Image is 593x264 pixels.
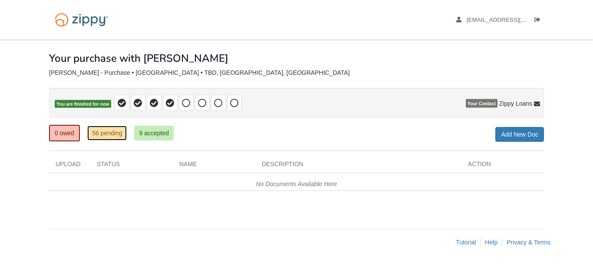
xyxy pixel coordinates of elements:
div: Action [461,160,544,173]
a: Help [485,239,497,246]
h1: Your purchase with [PERSON_NAME] [49,53,228,64]
div: Description [255,160,461,173]
a: 0 owed [49,125,80,141]
a: Log out [534,17,544,25]
div: [PERSON_NAME] - Purchase • [GEOGRAPHIC_DATA] • TBD, [GEOGRAPHIC_DATA], [GEOGRAPHIC_DATA] [49,69,544,77]
a: Tutorial [456,239,476,246]
span: Zippy Loans [499,99,532,108]
a: 56 pending [87,126,127,140]
a: Privacy & Terms [507,239,550,246]
a: 9 accepted [134,126,174,140]
span: You are finished for now [55,100,111,108]
span: zach.stephenson99@gmail.com [467,17,566,23]
a: edit profile [456,17,566,25]
a: Add New Doc [495,127,544,142]
div: Status [90,160,173,173]
em: No Documents Available Here [256,180,337,187]
span: Your Contact [466,99,497,108]
div: Upload [49,160,90,173]
div: Name [173,160,255,173]
img: Logo [49,9,114,31]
